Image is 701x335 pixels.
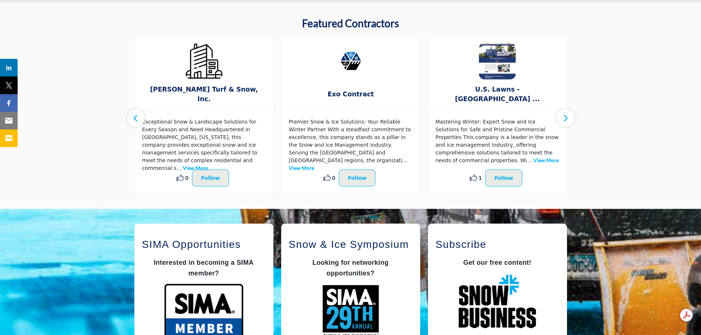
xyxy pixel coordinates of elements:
[333,43,369,79] img: Exo Contract
[402,157,407,163] span: ...
[479,174,482,182] span: 1
[293,89,409,99] span: Exo Contract
[185,174,188,182] span: 0
[183,165,208,171] a: View More
[192,170,229,186] button: Follow
[142,237,266,252] h2: SIMA Opportunities
[135,85,273,104] a: [PERSON_NAME] Turf & Snow, Inc.
[289,237,413,252] h2: Snow & Ice Symposium
[293,85,409,104] b: Exo Contract
[177,165,181,171] span: ...
[533,157,559,163] a: View More
[436,237,559,252] h2: Subscribe
[485,170,522,186] button: Follow
[439,85,556,104] b: U.S. Lawns - Lancaster PA
[527,157,531,163] span: ...
[201,174,220,182] p: Follow
[289,118,413,172] p: Premier Snow & Ice Solutions: Your Reliable Winter Partner With a steadfast commitment to excelle...
[186,43,222,79] img: Stine Turf & Snow, Inc.
[142,118,266,172] p: Exceptional Snow & Landscape Solutions for Every Season and Need Headquartered in [GEOGRAPHIC_DAT...
[428,85,567,104] a: U.S. Lawns - [GEOGRAPHIC_DATA] ...
[494,174,513,182] p: Follow
[282,85,420,104] a: Exo Contract
[332,174,335,182] span: 0
[312,259,389,277] strong: Looking for networking opportunities?
[348,174,367,182] p: Follow
[479,43,516,79] img: U.S. Lawns - Lancaster PA
[339,170,376,186] button: Follow
[146,85,262,104] span: [PERSON_NAME] Turf & Snow, Inc.
[154,259,254,277] span: Interested in becoming a SIMA member?
[146,85,262,104] b: Stine Turf & Snow, Inc.
[289,165,314,171] a: View More
[435,118,559,164] p: Mastering Winter: Expert Snow and Ice Solutions for Safe and Pristine Commercial Properties This ...
[439,85,556,104] span: U.S. Lawns - [GEOGRAPHIC_DATA] ...
[302,17,399,30] h2: Featured Contractors
[463,259,531,266] strong: Get our free content!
